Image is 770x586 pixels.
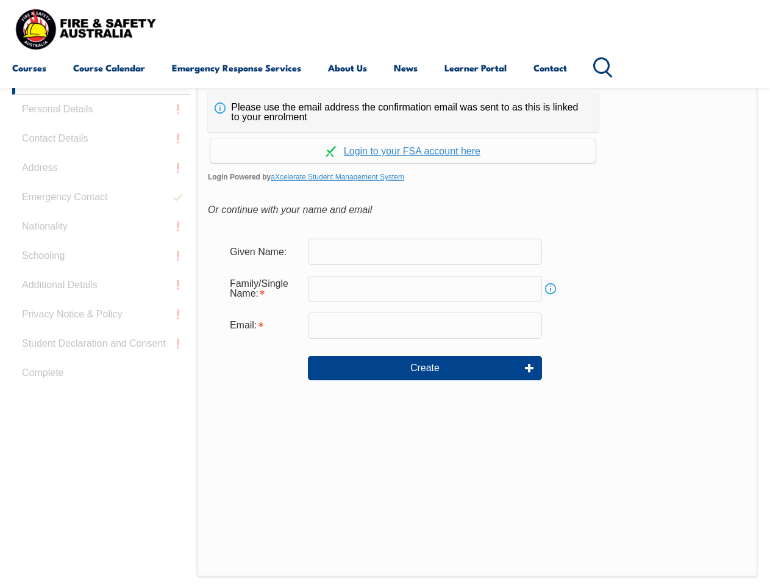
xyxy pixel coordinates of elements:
[444,53,507,82] a: Learner Portal
[394,53,418,82] a: News
[271,173,404,181] a: aXcelerate Student Management System
[172,53,301,82] a: Emergency Response Services
[308,356,542,380] button: Create
[326,146,337,157] img: Log in withaxcelerate
[542,280,559,297] a: Info
[220,272,308,305] div: Family/Single Name is required.
[208,168,747,186] span: Login Powered by
[208,93,598,132] div: Please use the email address the confirmation email was sent to as this is linked to your enrolment
[220,314,308,337] div: Email is required.
[208,201,747,219] div: Or continue with your name and email
[12,53,46,82] a: Courses
[73,53,145,82] a: Course Calendar
[533,53,567,82] a: Contact
[220,240,308,263] div: Given Name:
[328,53,367,82] a: About Us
